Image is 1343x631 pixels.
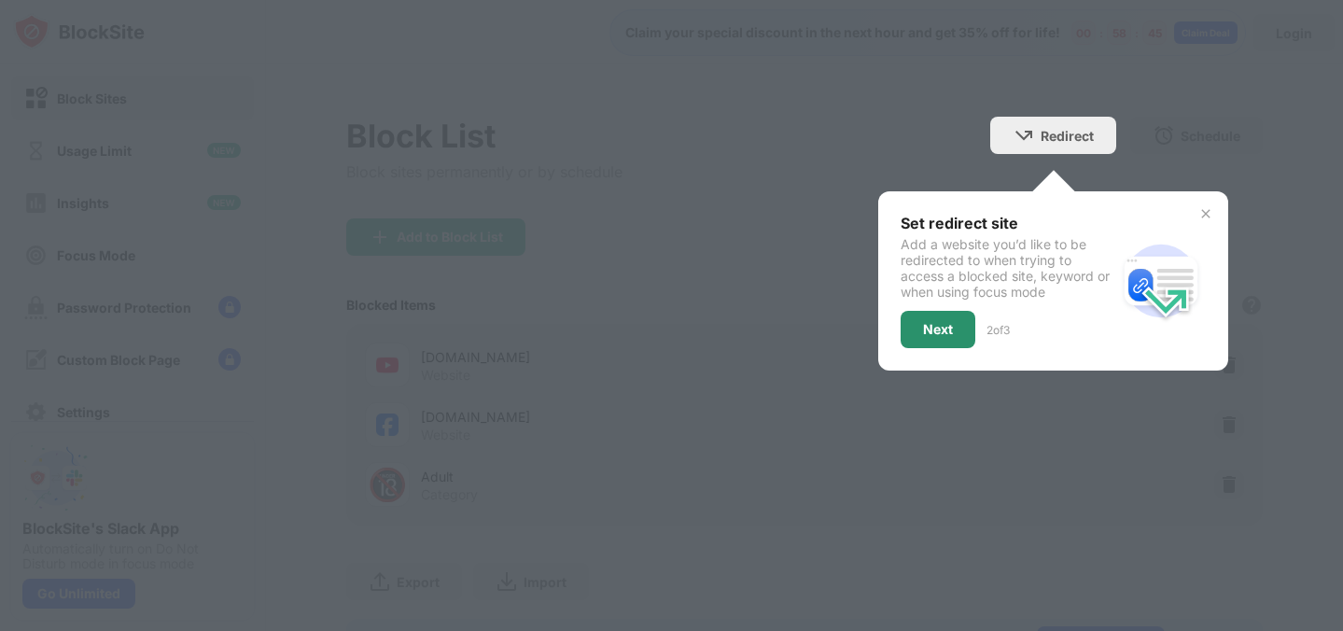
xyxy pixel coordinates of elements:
div: Redirect [1041,128,1094,144]
div: Set redirect site [901,214,1116,232]
img: x-button.svg [1198,206,1213,221]
div: Next [923,322,953,337]
img: redirect.svg [1116,236,1206,326]
div: Add a website you’d like to be redirected to when trying to access a blocked site, keyword or whe... [901,236,1116,300]
div: 2 of 3 [986,323,1010,337]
